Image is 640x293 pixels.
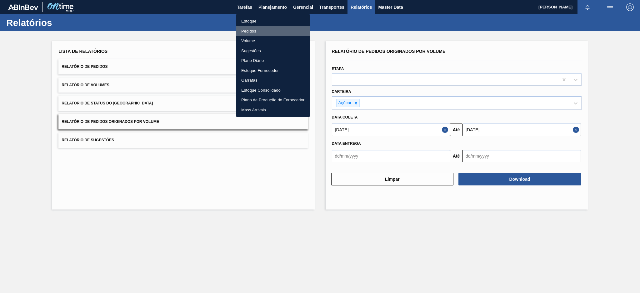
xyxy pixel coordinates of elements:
[236,56,310,66] a: Plano Diário
[236,36,310,46] a: Volume
[236,26,310,36] a: Pedidos
[236,75,310,85] a: Garrafas
[236,85,310,95] a: Estoque Consolidado
[236,16,310,26] a: Estoque
[236,66,310,76] a: Estoque Fornecedor
[236,105,310,115] a: Mass Arrivals
[236,95,310,105] a: Plano de Produção do Fornecedor
[236,46,310,56] a: Sugestões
